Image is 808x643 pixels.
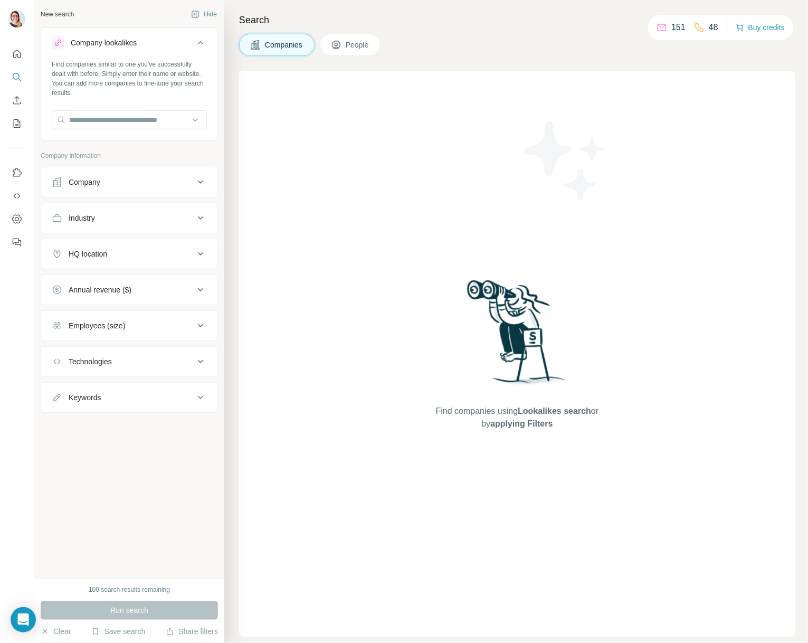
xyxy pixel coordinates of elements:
[8,11,25,27] img: Avatar
[41,151,218,160] p: Company information
[71,37,137,48] div: Company lookalikes
[736,20,785,35] button: Buy credits
[69,320,125,331] div: Employees (size)
[166,626,218,637] button: Share filters
[52,60,207,98] div: Find companies similar to one you've successfully dealt with before. Simply enter their name or w...
[518,406,591,415] span: Lookalikes search
[69,249,107,259] div: HQ location
[8,163,25,182] button: Use Surfe on LinkedIn
[8,186,25,205] button: Use Surfe API
[41,10,74,19] div: New search
[8,91,25,110] button: Enrich CSV
[671,21,686,34] p: 151
[69,285,131,295] div: Annual revenue ($)
[41,169,217,195] button: Company
[41,626,71,637] button: Clear
[8,210,25,229] button: Dashboard
[69,356,112,367] div: Technologies
[8,44,25,63] button: Quick start
[462,277,572,395] img: Surfe Illustration - Woman searching with binoculars
[11,607,36,632] div: Open Intercom Messenger
[346,40,370,50] span: People
[433,405,602,430] span: Find companies using or by
[41,30,217,60] button: Company lookalikes
[239,13,795,27] h4: Search
[41,349,217,374] button: Technologies
[517,113,612,208] img: Surfe Illustration - Stars
[265,40,303,50] span: Companies
[41,385,217,410] button: Keywords
[8,114,25,133] button: My lists
[490,419,553,428] span: applying Filters
[41,313,217,338] button: Employees (size)
[89,585,170,594] div: 100 search results remaining
[41,277,217,302] button: Annual revenue ($)
[8,68,25,87] button: Search
[41,205,217,231] button: Industry
[69,213,95,223] div: Industry
[709,21,718,34] p: 48
[69,392,101,403] div: Keywords
[69,177,100,187] div: Company
[8,233,25,252] button: Feedback
[91,626,145,637] button: Save search
[184,6,224,22] button: Hide
[41,241,217,267] button: HQ location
